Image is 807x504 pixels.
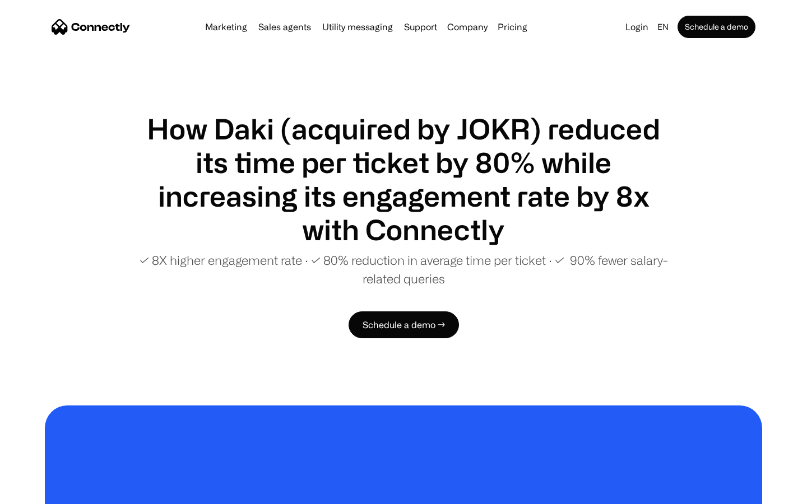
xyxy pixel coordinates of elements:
[678,16,755,38] a: Schedule a demo
[621,19,653,35] a: Login
[254,22,316,31] a: Sales agents
[493,22,532,31] a: Pricing
[447,19,488,35] div: Company
[22,484,67,500] ul: Language list
[134,251,672,288] p: ✓ 8X higher engagement rate ∙ ✓ 80% reduction in average time per ticket ∙ ✓ 90% fewer salary-rel...
[11,483,67,500] aside: Language selected: English
[318,22,397,31] a: Utility messaging
[349,311,459,338] a: Schedule a demo →
[134,112,672,246] h1: How Daki (acquired by JOKR) reduced its time per ticket by 80% while increasing its engagement ra...
[657,19,669,35] div: en
[201,22,252,31] a: Marketing
[400,22,442,31] a: Support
